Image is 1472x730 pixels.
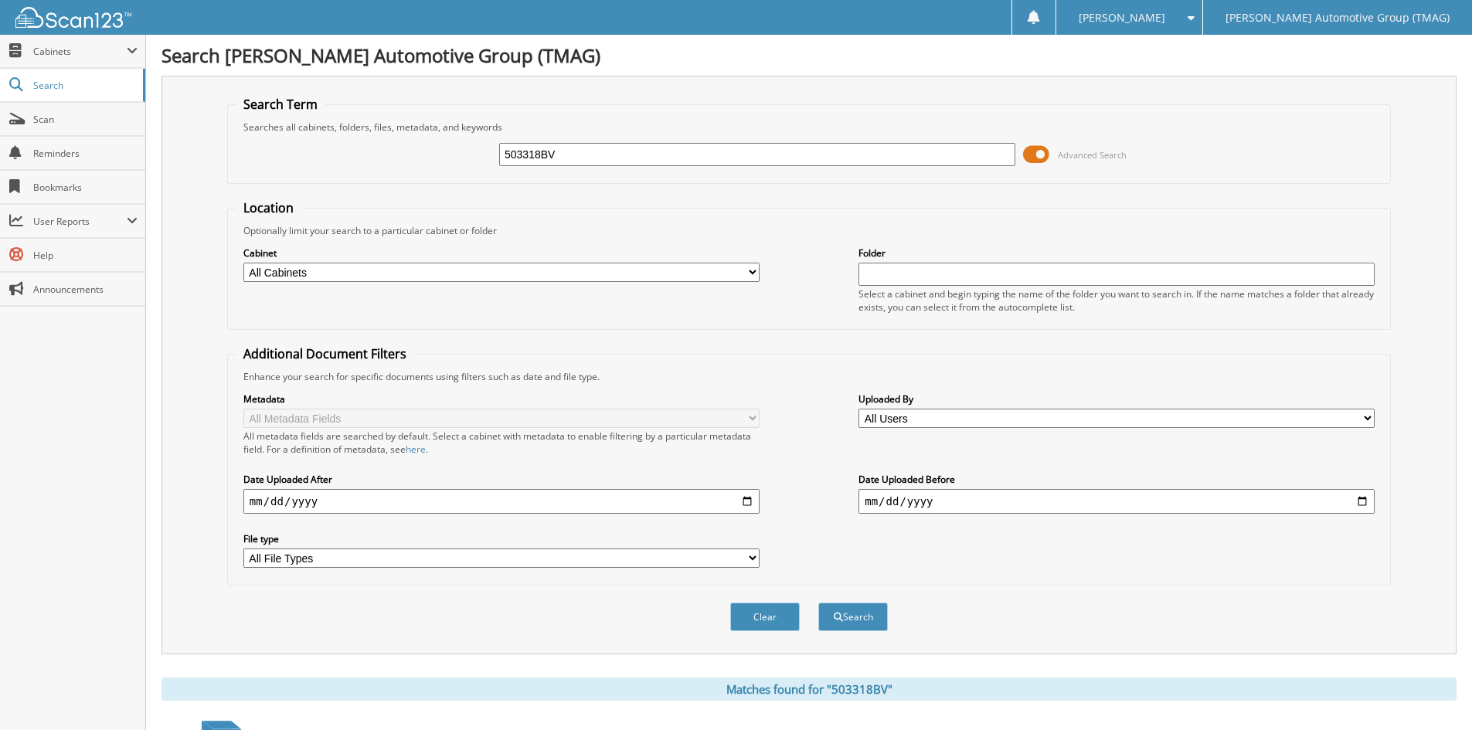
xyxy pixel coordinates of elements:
span: [PERSON_NAME] Automotive Group (TMAG) [1226,13,1450,22]
span: [PERSON_NAME] [1079,13,1165,22]
span: Announcements [33,283,138,296]
span: Help [33,249,138,262]
legend: Additional Document Filters [236,345,414,362]
label: Uploaded By [858,392,1375,406]
span: Advanced Search [1058,149,1127,161]
span: Cabinets [33,45,127,58]
legend: Search Term [236,96,325,113]
div: Searches all cabinets, folders, files, metadata, and keywords [236,121,1382,134]
img: scan123-logo-white.svg [15,7,131,28]
button: Clear [730,603,800,631]
label: Cabinet [243,246,760,260]
label: Date Uploaded After [243,473,760,486]
label: Metadata [243,392,760,406]
span: User Reports [33,215,127,228]
label: File type [243,532,760,545]
div: All metadata fields are searched by default. Select a cabinet with metadata to enable filtering b... [243,430,760,456]
span: Reminders [33,147,138,160]
span: Bookmarks [33,181,138,194]
label: Date Uploaded Before [858,473,1375,486]
input: start [243,489,760,514]
label: Folder [858,246,1375,260]
div: Enhance your search for specific documents using filters such as date and file type. [236,370,1382,383]
legend: Location [236,199,301,216]
span: Search [33,79,135,92]
div: Optionally limit your search to a particular cabinet or folder [236,224,1382,237]
a: here [406,443,426,456]
h1: Search [PERSON_NAME] Automotive Group (TMAG) [161,42,1457,68]
div: Matches found for "503318BV" [161,677,1457,701]
div: Select a cabinet and begin typing the name of the folder you want to search in. If the name match... [858,287,1375,314]
input: end [858,489,1375,514]
span: Scan [33,113,138,126]
button: Search [818,603,888,631]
